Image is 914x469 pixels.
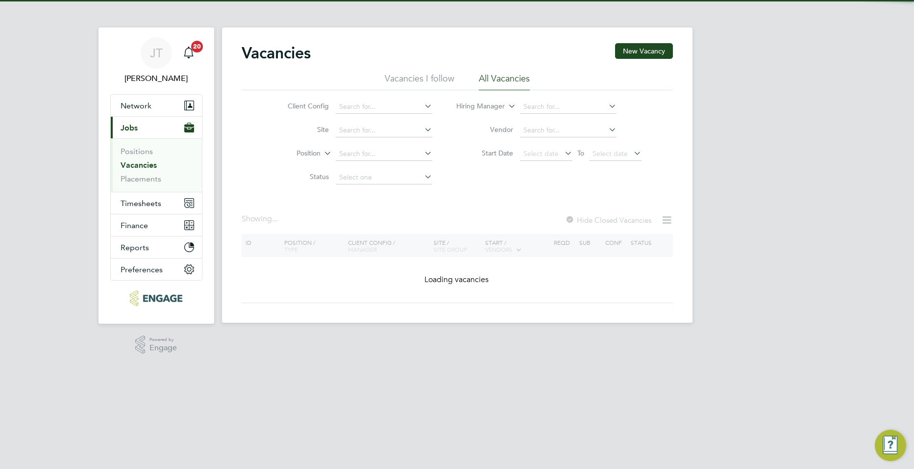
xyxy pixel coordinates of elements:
label: Position [264,149,321,158]
input: Search for... [520,124,617,137]
span: Timesheets [121,199,161,208]
h2: Vacancies [242,43,311,63]
input: Select one [336,171,432,184]
span: Preferences [121,265,163,274]
span: 20 [191,41,203,52]
label: Vendor [457,125,513,134]
input: Search for... [336,124,432,137]
button: Timesheets [111,192,202,214]
a: JT[PERSON_NAME] [110,37,202,84]
span: To [574,147,587,159]
li: Vacancies I follow [385,73,454,90]
a: 20 [179,37,198,69]
span: Select date [523,149,559,158]
button: Engage Resource Center [875,430,906,461]
a: Powered byEngage [135,336,177,354]
label: Status [272,172,329,181]
div: Jobs [111,138,202,192]
span: Jobs [121,123,138,132]
span: Powered by [149,336,177,344]
span: ... [272,214,278,224]
span: Joe Turner [110,73,202,84]
input: Search for... [520,100,617,114]
button: New Vacancy [615,43,673,59]
a: Vacancies [121,160,157,170]
label: Hide Closed Vacancies [565,215,651,225]
button: Finance [111,214,202,236]
input: Search for... [336,147,432,161]
span: Engage [149,344,177,352]
a: Go to home page [110,290,202,306]
span: Reports [121,243,149,252]
button: Network [111,95,202,116]
label: Client Config [272,102,329,110]
li: All Vacancies [479,73,530,90]
button: Reports [111,236,202,258]
a: Positions [121,147,153,156]
input: Search for... [336,100,432,114]
a: Placements [121,174,161,183]
span: Finance [121,221,148,230]
span: Network [121,101,151,110]
span: JT [150,47,163,59]
label: Hiring Manager [448,102,505,111]
label: Site [272,125,329,134]
label: Start Date [457,149,513,157]
button: Preferences [111,259,202,280]
span: Select date [593,149,628,158]
div: Showing [242,214,280,224]
button: Jobs [111,117,202,138]
nav: Main navigation [99,27,214,324]
img: huntereducation-logo-retina.png [130,290,182,306]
